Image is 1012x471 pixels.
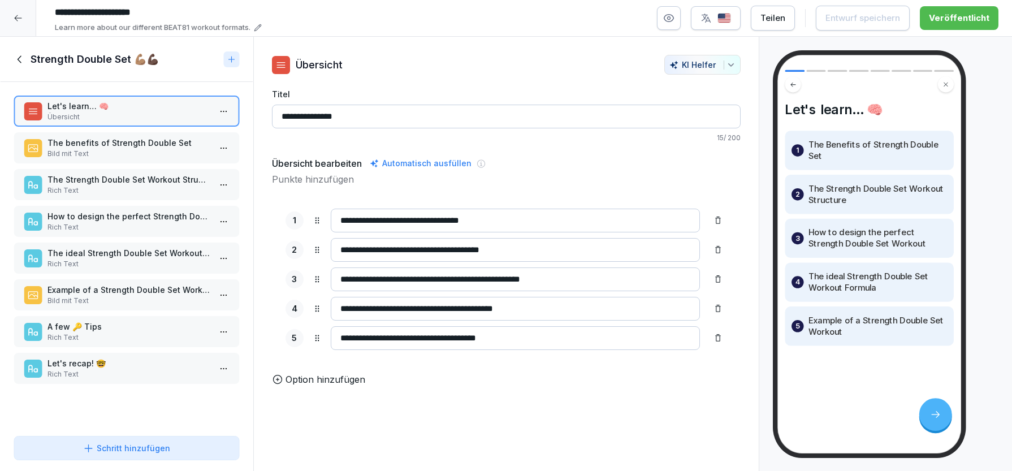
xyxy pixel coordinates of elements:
[47,112,210,122] p: Übersicht
[293,214,296,227] p: 1
[751,6,795,31] button: Teilen
[47,332,210,343] p: Rich Text
[795,232,799,244] p: 3
[785,102,953,118] h4: Let's learn… 🧠
[47,149,210,159] p: Bild mit Text
[296,57,343,72] p: Übersicht
[47,247,210,259] p: The ideal Strength Double Set Workout Formula 🧪
[292,332,297,345] p: 5
[14,96,240,127] div: Let's learn… 🧠Übersicht
[816,6,910,31] button: Entwurf speichern
[14,436,240,460] button: Schritt hinzufügen
[14,169,240,200] div: The Strength Double Set Workout Structure 🏋️🏋️‍♀️Rich Text
[292,273,297,286] p: 3
[272,157,362,170] h5: Übersicht bearbeiten
[272,88,741,100] label: Titel
[796,145,799,156] p: 1
[795,321,799,332] p: 5
[47,259,210,269] p: Rich Text
[292,303,297,316] p: 4
[14,243,240,274] div: The ideal Strength Double Set Workout Formula 🧪Rich Text
[669,60,736,70] div: KI Helfer
[47,100,210,112] p: Let's learn… 🧠
[795,276,799,288] p: 4
[808,227,947,250] p: How to design the perfect Strength Double Set Workout
[808,315,947,338] p: Example of a Strength Double Set Workout
[47,357,210,369] p: Let's recap! 🤓
[808,139,947,162] p: The Benefits of Strength Double Set
[920,6,998,30] button: Veröffentlicht
[808,271,947,293] p: The ideal Strength Double Set Workout Formula
[367,157,474,170] div: Automatisch ausfüllen
[14,316,240,347] div: A few 🔑 TipsRich Text
[47,284,210,296] p: Example of a Strength Double Set Workout 🙌
[47,210,210,222] p: How to design the perfect Strength Double Set Workout 🎨
[47,321,210,332] p: A few 🔑 Tips
[664,55,741,75] button: KI Helfer
[47,222,210,232] p: Rich Text
[286,373,365,386] p: Option hinzufügen
[292,244,297,257] p: 2
[47,137,210,149] p: The benefits of Strength Double Set
[825,12,900,24] div: Entwurf speichern
[808,183,947,206] p: The Strength Double Set Workout Structure
[47,185,210,196] p: Rich Text
[795,189,799,200] p: 2
[14,206,240,237] div: How to design the perfect Strength Double Set Workout 🎨Rich Text
[55,22,250,33] p: Learn more about our different BEAT81 workout formats.
[47,369,210,379] p: Rich Text
[929,12,989,24] div: Veröffentlicht
[47,174,210,185] p: The Strength Double Set Workout Structure 🏋️🏋️‍♀️
[14,132,240,163] div: The benefits of Strength Double SetBild mit Text
[31,53,159,66] h1: Strength Double Set 💪🏽💪🏿
[272,133,741,143] p: 15 / 200
[47,296,210,306] p: Bild mit Text
[760,12,785,24] div: Teilen
[272,172,741,186] p: Punkte hinzufügen
[83,442,170,454] div: Schritt hinzufügen
[14,353,240,384] div: Let's recap! 🤓Rich Text
[717,13,731,24] img: us.svg
[14,279,240,310] div: Example of a Strength Double Set Workout 🙌Bild mit Text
